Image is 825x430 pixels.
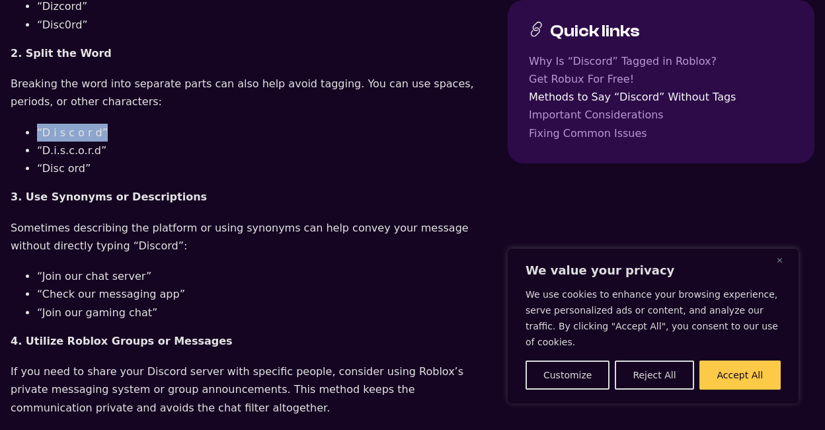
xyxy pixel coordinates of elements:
p: If you need to share your Discord server with specific people, consider using Roblox’s private me... [11,363,497,417]
p: Sometimes describing the platform or using synonyms can help convey your message without directly... [11,219,497,255]
li: “Check our messaging app” [37,285,497,303]
a: Fixing Common Issues [529,124,793,142]
a: Get Robux For Free! [529,70,793,88]
h3: Quick links [550,21,640,42]
a: Methods to Say “Discord” Without Tags [529,88,793,106]
strong: 3. Use Synonyms or Descriptions [11,191,207,203]
li: “Join our gaming chat” [37,304,497,322]
p: We value your privacy [526,263,781,279]
button: Customize [526,361,609,390]
p: Breaking the word into separate parts can also help avoid tagging. You can use spaces, periods, o... [11,75,497,110]
strong: 4. Utilize Roblox Groups or Messages [11,335,233,347]
nav: Table of contents [529,52,793,142]
strong: 2. Split the Word [11,47,112,60]
li: “D i s c o r d” [37,124,497,142]
a: Why Is “Discord” Tagged in Roblox? [529,52,793,70]
li: “Join our chat server” [37,267,497,285]
a: Important Considerations [529,106,793,124]
div: We value your privacy [508,249,799,404]
button: Close [777,252,793,268]
li: “Disc0rd” [37,16,497,34]
li: “D.i.s.c.o.r.d” [37,142,497,159]
button: Accept All [699,361,781,390]
img: Close [777,257,783,263]
p: We use cookies to enhance your browsing experience, serve personalized ads or content, and analyz... [526,286,781,350]
li: “Disc ord” [37,159,497,177]
button: Reject All [615,361,693,390]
